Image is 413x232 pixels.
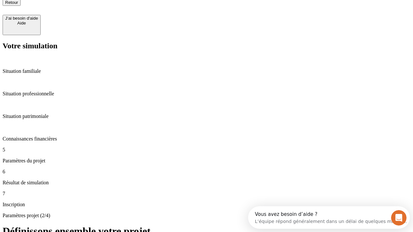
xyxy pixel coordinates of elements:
div: Aide [5,21,38,25]
p: 7 [3,191,410,197]
p: 6 [3,169,410,175]
div: L’équipe répond généralement dans un délai de quelques minutes. [7,11,159,17]
div: J’ai besoin d'aide [5,16,38,21]
p: 5 [3,147,410,153]
p: Paramètres du projet [3,158,410,164]
p: Situation professionnelle [3,91,410,97]
div: Vous avez besoin d’aide ? [7,5,159,11]
button: J’ai besoin d'aideAide [3,15,41,35]
p: Paramètres projet (2/4) [3,213,410,218]
p: Situation patrimoniale [3,113,410,119]
p: Situation familiale [3,68,410,74]
p: Inscription [3,202,410,208]
iframe: Intercom live chat discovery launcher [248,206,410,229]
div: Ouvrir le Messenger Intercom [3,3,178,20]
h2: Votre simulation [3,42,410,50]
p: Résultat de simulation [3,180,410,186]
iframe: Intercom live chat [391,210,407,226]
p: Connaissances financières [3,136,410,142]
